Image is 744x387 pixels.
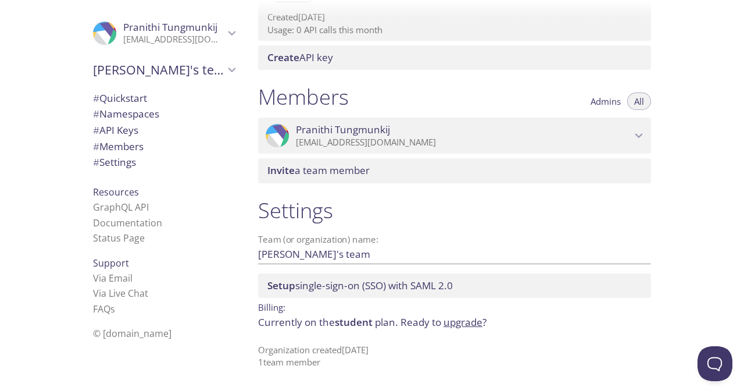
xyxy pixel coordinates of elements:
div: Invite a team member [258,158,651,183]
p: Usage: 0 API calls this month [267,24,642,36]
div: Setup SSO [258,274,651,298]
h1: Members [258,84,349,110]
div: Pranithi Tungmunkij [258,118,651,154]
span: Members [93,140,144,153]
div: Pranithi's team [84,55,244,85]
span: [PERSON_NAME]'s team [93,62,224,78]
label: Team (or organization) name: [258,235,379,244]
span: # [93,107,99,120]
span: Namespaces [93,107,159,120]
span: Setup [267,279,295,292]
div: Create API Key [258,45,651,70]
span: API Keys [93,123,138,137]
p: Currently on the plan. [258,315,651,330]
a: Status Page [93,232,145,244]
a: GraphQL API [93,201,149,214]
h1: Settings [258,197,651,223]
span: Pranithi Tungmunkij [296,123,390,136]
span: Quickstart [93,91,147,105]
a: upgrade [443,315,482,329]
p: [EMAIL_ADDRESS][DOMAIN_NAME] [123,34,224,45]
span: # [93,123,99,137]
span: a team member [267,164,370,177]
span: student [335,315,373,329]
span: # [93,155,99,169]
div: Pranithi Tungmunkij [84,14,244,52]
p: Organization created [DATE] 1 team member [258,344,651,369]
span: Invite [267,164,295,177]
p: [EMAIL_ADDRESS][DOMAIN_NAME] [296,137,631,148]
a: Via Email [93,272,133,285]
span: Create [267,51,299,64]
span: # [93,91,99,105]
div: Namespaces [84,106,244,122]
div: Quickstart [84,90,244,106]
span: API key [267,51,333,64]
span: Settings [93,155,136,169]
div: API Keys [84,122,244,139]
span: Ready to ? [400,315,487,329]
iframe: Help Scout Beacon - Open [697,346,732,381]
button: All [627,93,651,110]
div: Team Settings [84,154,244,171]
a: FAQ [93,303,115,315]
span: s [110,303,115,315]
button: Admins [584,93,628,110]
p: Billing: [258,298,651,315]
span: Support [93,257,129,269]
span: Resources [93,186,139,198]
div: Members [84,139,244,155]
a: Documentation [93,216,162,229]
span: # [93,140,99,153]
a: Via Live Chat [93,287,148,300]
span: © [DOMAIN_NAME] [93,327,171,340]
span: Pranithi Tungmunkij [123,20,217,34]
span: single-sign-on (SSO) with SAML 2.0 [267,279,453,292]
